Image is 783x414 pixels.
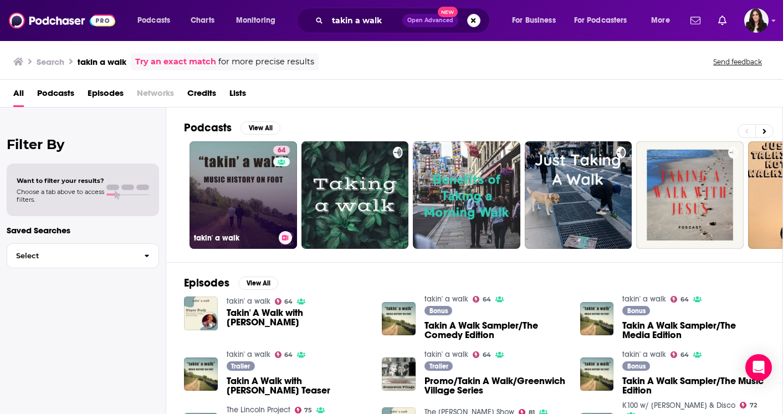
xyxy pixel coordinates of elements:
[622,321,765,340] a: Takin A Walk Sampler/The Media Edition
[483,297,491,302] span: 64
[483,352,491,357] span: 64
[7,243,159,268] button: Select
[714,11,731,30] a: Show notifications dropdown
[744,8,769,33] img: User Profile
[504,12,570,29] button: open menu
[407,18,453,23] span: Open Advanced
[227,350,270,359] a: takin' a walk
[187,84,216,107] a: Credits
[295,407,313,413] a: 75
[671,351,689,358] a: 64
[438,7,458,17] span: New
[135,55,216,68] a: Try an exact match
[229,84,246,107] a: Lists
[284,352,293,357] span: 64
[240,121,280,135] button: View All
[574,13,627,28] span: For Podcasters
[680,297,689,302] span: 64
[304,408,312,413] span: 75
[218,55,314,68] span: for more precise results
[580,302,614,336] img: Takin A Walk Sampler/The Media Edition
[227,297,270,306] a: takin' a walk
[750,403,757,408] span: 72
[622,350,666,359] a: takin' a walk
[740,402,757,408] a: 72
[184,276,278,290] a: EpisodesView All
[227,308,369,327] span: Takin' A Walk with [PERSON_NAME]
[137,84,174,107] span: Networks
[567,12,643,29] button: open menu
[37,84,74,107] a: Podcasts
[275,351,293,358] a: 64
[238,277,278,290] button: View All
[622,294,666,304] a: takin' a walk
[627,363,646,370] span: Bonus
[308,8,500,33] div: Search podcasts, credits, & more...
[744,8,769,33] button: Show profile menu
[184,121,280,135] a: PodcastsView All
[7,225,159,236] p: Saved Searches
[429,363,448,370] span: Trailer
[429,308,448,314] span: Bonus
[327,12,402,29] input: Search podcasts, credits, & more...
[424,321,567,340] a: Takin A Walk Sampler/The Comedy Edition
[710,57,765,67] button: Send feedback
[184,297,218,330] img: Takin' A Walk with Wayne Brady
[473,351,491,358] a: 64
[227,308,369,327] a: Takin' A Walk with Wayne Brady
[78,57,126,67] h3: takin a walk
[275,298,293,305] a: 64
[622,376,765,395] a: Takin A Walk Sampler/The Music Edition
[424,376,567,395] a: Promo/Takin A Walk/Greenwich Village Series
[278,145,285,156] span: 64
[7,136,159,152] h2: Filter By
[184,357,218,391] img: Takin A Walk with Tom Asacker Teaser
[184,276,229,290] h2: Episodes
[9,10,115,31] img: Podchaser - Follow, Share and Rate Podcasts
[17,177,104,185] span: Want to filter your results?
[643,12,684,29] button: open menu
[745,354,772,381] div: Open Intercom Messenger
[227,376,369,395] span: Takin A Walk with [PERSON_NAME] Teaser
[227,376,369,395] a: Takin A Walk with Tom Asacker Teaser
[424,294,468,304] a: takin' a walk
[191,13,214,28] span: Charts
[88,84,124,107] a: Episodes
[228,12,290,29] button: open menu
[580,357,614,391] img: Takin A Walk Sampler/The Music Edition
[184,121,232,135] h2: Podcasts
[7,252,135,259] span: Select
[231,363,250,370] span: Trailer
[130,12,185,29] button: open menu
[183,12,221,29] a: Charts
[13,84,24,107] a: All
[671,296,689,303] a: 64
[284,299,293,304] span: 64
[622,401,735,410] a: K100 w/ Konnan & Disco
[190,141,297,249] a: 64takin' a walk
[424,350,468,359] a: takin' a walk
[137,13,170,28] span: Podcasts
[382,357,416,391] img: Promo/Takin A Walk/Greenwich Village Series
[627,308,646,314] span: Bonus
[236,13,275,28] span: Monitoring
[744,8,769,33] span: Logged in as RebeccaShapiro
[512,13,556,28] span: For Business
[402,14,458,27] button: Open AdvancedNew
[382,302,416,336] img: Takin A Walk Sampler/The Comedy Edition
